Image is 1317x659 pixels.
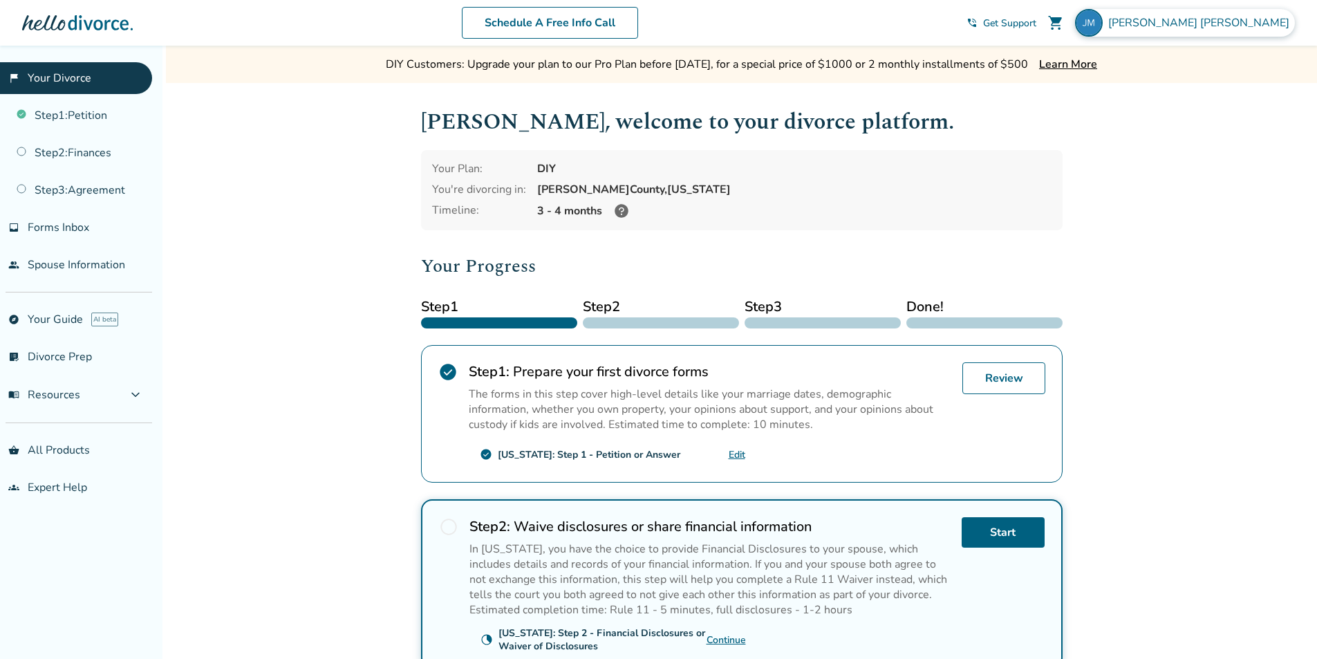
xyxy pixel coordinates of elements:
span: clock_loader_40 [480,633,493,646]
div: Your Plan: [432,161,526,176]
span: flag_2 [8,73,19,84]
h2: Waive disclosures or share financial information [469,517,951,536]
span: Done! [906,297,1063,317]
div: You're divorcing in: [432,182,526,197]
span: shopping_cart [1047,15,1064,31]
a: Learn More [1039,57,1097,72]
div: [PERSON_NAME] County, [US_STATE] [537,182,1052,197]
div: [US_STATE]: Step 2 - Financial Disclosures or Waiver of Disclosures [498,626,707,653]
span: Forms Inbox [28,220,89,235]
a: Review [962,362,1045,394]
span: explore [8,314,19,325]
span: menu_book [8,389,19,400]
p: The forms in this step cover high-level details like your marriage dates, demographic information... [469,387,951,432]
a: Edit [729,448,745,461]
strong: Step 2 : [469,517,510,536]
a: Start [962,517,1045,548]
span: Get Support [983,17,1036,30]
strong: Step 1 : [469,362,510,381]
span: people [8,259,19,270]
div: 3 - 4 months [537,203,1052,219]
span: radio_button_unchecked [439,517,458,537]
p: In [US_STATE], you have the choice to provide Financial Disclosures to your spouse, which include... [469,541,951,602]
span: check_circle [438,362,458,382]
div: [US_STATE]: Step 1 - Petition or Answer [498,448,680,461]
p: Estimated completion time: Rule 11 - 5 minutes, full disclosures - 1-2 hours [469,602,951,618]
h1: [PERSON_NAME] , welcome to your divorce platform. [421,105,1063,139]
span: list_alt_check [8,351,19,362]
span: Step 1 [421,297,577,317]
a: Schedule A Free Info Call [462,7,638,39]
span: shopping_basket [8,445,19,456]
div: Timeline: [432,203,526,219]
span: phone_in_talk [966,17,978,28]
span: expand_more [127,387,144,403]
span: [PERSON_NAME] [PERSON_NAME] [1108,15,1295,30]
iframe: Chat Widget [1248,593,1317,659]
span: check_circle [480,448,492,461]
div: DIY [537,161,1052,176]
img: jeb.moffitt@gmail.com [1075,9,1103,37]
span: Step 2 [583,297,739,317]
span: Resources [8,387,80,402]
span: Step 3 [745,297,901,317]
div: DIY Customers: Upgrade your plan to our Pro Plan before [DATE], for a special price of $1000 or 2... [386,57,1028,72]
h2: Your Progress [421,252,1063,280]
span: groups [8,482,19,493]
a: Continue [707,633,746,647]
h2: Prepare your first divorce forms [469,362,951,381]
span: AI beta [91,313,118,326]
a: phone_in_talkGet Support [966,17,1036,30]
span: inbox [8,222,19,233]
